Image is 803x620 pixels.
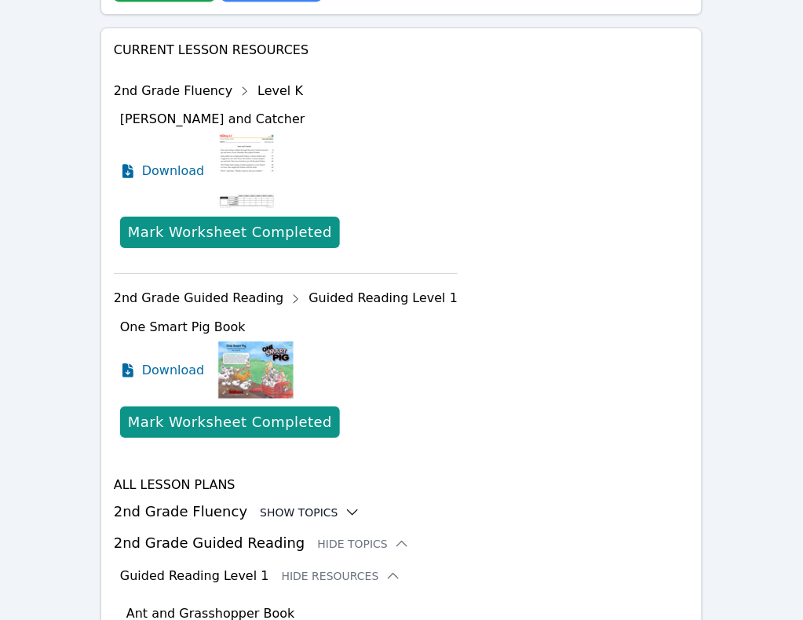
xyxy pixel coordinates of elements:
a: Download [120,132,205,210]
div: 2nd Grade Fluency Level K [114,78,458,104]
h4: All Lesson Plans [114,476,689,494]
button: Hide Topics [318,536,411,552]
div: 2nd Grade Guided Reading Guided Reading Level 1 [114,286,458,312]
button: Mark Worksheet Completed [120,217,340,248]
button: Mark Worksheet Completed [120,407,340,438]
span: Download [142,361,205,380]
h3: Guided Reading Level 1 [120,567,269,585]
button: Show Topics [260,505,360,520]
span: Download [142,162,205,181]
button: Hide Resources [282,568,401,584]
img: Sam and Catcher [217,132,277,210]
span: [PERSON_NAME] and Catcher [120,111,305,126]
div: Mark Worksheet Completed [128,411,332,433]
div: Mark Worksheet Completed [128,221,332,243]
h3: 2nd Grade Guided Reading [114,532,689,554]
h3: 2nd Grade Fluency [114,501,689,523]
span: One Smart Pig Book [120,319,246,334]
h4: Current Lesson Resources [114,41,689,60]
a: Download [120,340,205,400]
img: One Smart Pig Book [217,340,295,400]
